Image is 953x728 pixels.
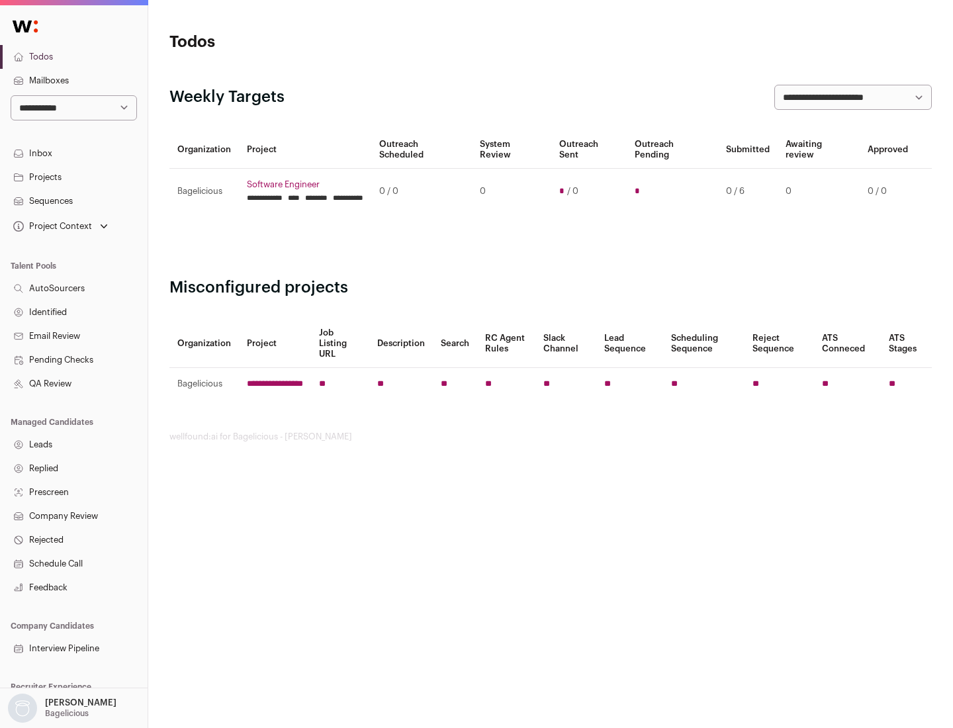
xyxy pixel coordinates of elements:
[169,169,239,214] td: Bagelicious
[5,694,119,723] button: Open dropdown
[860,131,916,169] th: Approved
[627,131,717,169] th: Outreach Pending
[169,432,932,442] footer: wellfound:ai for Bagelicious - [PERSON_NAME]
[169,87,285,108] h2: Weekly Targets
[169,320,239,368] th: Organization
[311,320,369,368] th: Job Listing URL
[45,698,116,708] p: [PERSON_NAME]
[169,32,424,53] h1: Todos
[718,131,778,169] th: Submitted
[433,320,477,368] th: Search
[239,131,371,169] th: Project
[371,169,472,214] td: 0 / 0
[472,131,551,169] th: System Review
[8,694,37,723] img: nopic.png
[551,131,627,169] th: Outreach Sent
[247,179,363,190] a: Software Engineer
[239,320,311,368] th: Project
[169,131,239,169] th: Organization
[371,131,472,169] th: Outreach Scheduled
[860,169,916,214] td: 0 / 0
[45,708,89,719] p: Bagelicious
[814,320,880,368] th: ATS Conneced
[778,131,860,169] th: Awaiting review
[472,169,551,214] td: 0
[745,320,815,368] th: Reject Sequence
[169,277,932,298] h2: Misconfigured projects
[5,13,45,40] img: Wellfound
[663,320,745,368] th: Scheduling Sequence
[778,169,860,214] td: 0
[169,368,239,400] td: Bagelicious
[369,320,433,368] th: Description
[535,320,596,368] th: Slack Channel
[11,217,111,236] button: Open dropdown
[567,186,578,197] span: / 0
[881,320,932,368] th: ATS Stages
[11,221,92,232] div: Project Context
[596,320,663,368] th: Lead Sequence
[718,169,778,214] td: 0 / 6
[477,320,535,368] th: RC Agent Rules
